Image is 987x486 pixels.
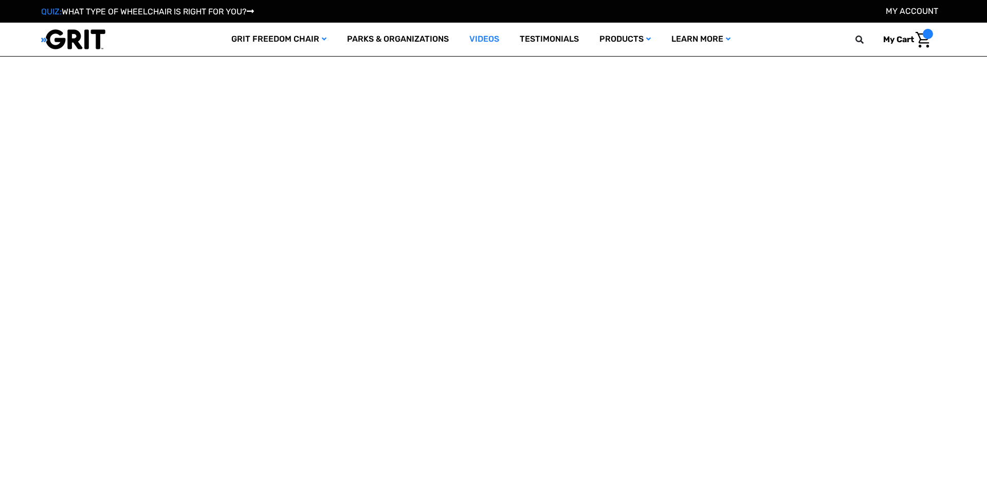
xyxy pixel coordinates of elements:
img: Cart [916,32,930,48]
a: GRIT Freedom Chair [221,23,337,56]
a: Testimonials [509,23,589,56]
a: Learn More [661,23,741,56]
input: Search [860,29,875,50]
a: Videos [459,23,509,56]
span: QUIZ: [41,7,62,16]
img: GRIT All-Terrain Wheelchair and Mobility Equipment [41,29,105,50]
a: Cart with 0 items [875,29,933,50]
a: Parks & Organizations [337,23,459,56]
a: QUIZ:WHAT TYPE OF WHEELCHAIR IS RIGHT FOR YOU? [41,7,254,16]
a: Account [886,6,938,16]
a: Products [589,23,661,56]
span: My Cart [883,34,914,44]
